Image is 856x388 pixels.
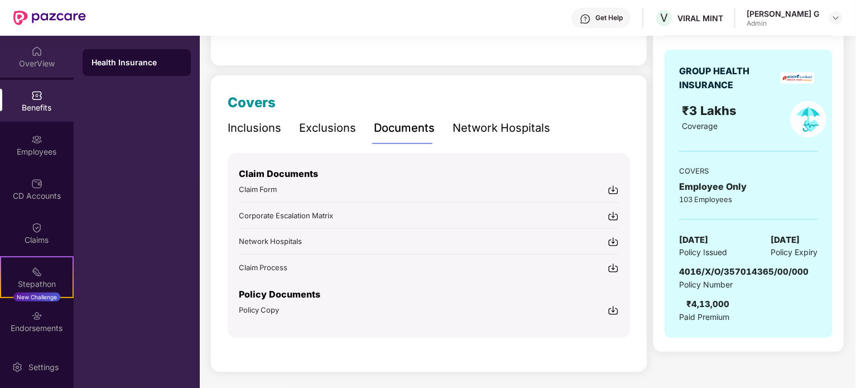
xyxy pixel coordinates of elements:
[679,165,817,176] div: COVERS
[239,237,302,246] span: Network Hospitals
[31,178,42,189] img: svg+xml;base64,PHN2ZyBpZD0iQ0RfQWNjb3VudHMiIGRhdGEtbmFtZT0iQ0QgQWNjb3VudHMiIHhtbG5zPSJodHRwOi8vd3...
[608,236,619,247] img: svg+xml;base64,PHN2ZyBpZD0iRG93bmxvYWQtMjR4MjQiIHhtbG5zPSJodHRwOi8vd3d3LnczLm9yZy8yMDAwL3N2ZyIgd2...
[682,103,740,118] span: ₹3 Lakhs
[679,246,727,258] span: Policy Issued
[13,11,86,25] img: New Pazcare Logo
[31,310,42,322] img: svg+xml;base64,PHN2ZyBpZD0iRW5kb3JzZW1lbnRzIiB4bWxucz0iaHR0cDovL3d3dy53My5vcmcvMjAwMC9zdmciIHdpZH...
[679,180,817,194] div: Employee Only
[831,13,840,22] img: svg+xml;base64,PHN2ZyBpZD0iRHJvcGRvd24tMzJ4MzIiIHhtbG5zPSJodHRwOi8vd3d3LnczLm9yZy8yMDAwL3N2ZyIgd2...
[608,262,619,274] img: svg+xml;base64,PHN2ZyBpZD0iRG93bmxvYWQtMjR4MjQiIHhtbG5zPSJodHRwOi8vd3d3LnczLm9yZy8yMDAwL3N2ZyIgd2...
[239,288,619,301] p: Policy Documents
[679,64,777,92] div: GROUP HEALTH INSURANCE
[453,119,550,137] div: Network Hospitals
[771,233,800,247] span: [DATE]
[31,46,42,57] img: svg+xml;base64,PHN2ZyBpZD0iSG9tZSIgeG1sbnM9Imh0dHA6Ly93d3cudzMub3JnLzIwMDAvc3ZnIiB3aWR0aD0iMjAiIG...
[781,72,814,84] img: insurerLogo
[686,298,729,311] div: ₹4,13,000
[679,233,708,247] span: [DATE]
[682,121,718,131] span: Coverage
[228,119,281,137] div: Inclusions
[299,119,356,137] div: Exclusions
[228,94,276,111] span: Covers
[12,362,23,373] img: svg+xml;base64,PHN2ZyBpZD0iU2V0dGluZy0yMHgyMCIgeG1sbnM9Imh0dHA6Ly93d3cudzMub3JnLzIwMDAvc3ZnIiB3aW...
[747,8,819,19] div: [PERSON_NAME] G
[31,266,42,277] img: svg+xml;base64,PHN2ZyB4bWxucz0iaHR0cDovL3d3dy53My5vcmcvMjAwMC9zdmciIHdpZHRoPSIyMSIgaGVpZ2h0PSIyMC...
[661,11,669,25] span: V
[25,362,62,373] div: Settings
[747,19,819,28] div: Admin
[595,13,623,22] div: Get Help
[608,210,619,222] img: svg+xml;base64,PHN2ZyBpZD0iRG93bmxvYWQtMjR4MjQiIHhtbG5zPSJodHRwOi8vd3d3LnczLm9yZy8yMDAwL3N2ZyIgd2...
[13,293,60,301] div: New Challenge
[31,90,42,101] img: svg+xml;base64,PHN2ZyBpZD0iQmVuZWZpdHMiIHhtbG5zPSJodHRwOi8vd3d3LnczLm9yZy8yMDAwL3N2ZyIgd2lkdGg9Ij...
[239,305,279,314] span: Policy Copy
[790,101,826,137] img: policyIcon
[1,279,73,290] div: Stepathon
[679,194,817,205] div: 103 Employees
[239,167,619,181] p: Claim Documents
[374,119,435,137] div: Documents
[679,266,809,277] span: 4016/X/O/357014365/00/000
[239,211,333,220] span: Corporate Escalation Matrix
[608,184,619,195] img: svg+xml;base64,PHN2ZyBpZD0iRG93bmxvYWQtMjR4MjQiIHhtbG5zPSJodHRwOi8vd3d3LnczLm9yZy8yMDAwL3N2ZyIgd2...
[608,305,619,316] img: svg+xml;base64,PHN2ZyBpZD0iRG93bmxvYWQtMjR4MjQiIHhtbG5zPSJodHRwOi8vd3d3LnczLm9yZy8yMDAwL3N2ZyIgd2...
[31,134,42,145] img: svg+xml;base64,PHN2ZyBpZD0iRW1wbG95ZWVzIiB4bWxucz0iaHR0cDovL3d3dy53My5vcmcvMjAwMC9zdmciIHdpZHRoPS...
[31,222,42,233] img: svg+xml;base64,PHN2ZyBpZD0iQ2xhaW0iIHhtbG5zPSJodHRwOi8vd3d3LnczLm9yZy8yMDAwL3N2ZyIgd2lkdGg9IjIwIi...
[580,13,591,25] img: svg+xml;base64,PHN2ZyBpZD0iSGVscC0zMngzMiIgeG1sbnM9Imh0dHA6Ly93d3cudzMub3JnLzIwMDAvc3ZnIiB3aWR0aD...
[239,263,287,272] span: Claim Process
[679,311,729,323] span: Paid Premium
[239,185,277,194] span: Claim Form
[679,280,733,289] span: Policy Number
[677,13,723,23] div: VIRAL MINT
[92,57,182,68] div: Health Insurance
[771,246,818,258] span: Policy Expiry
